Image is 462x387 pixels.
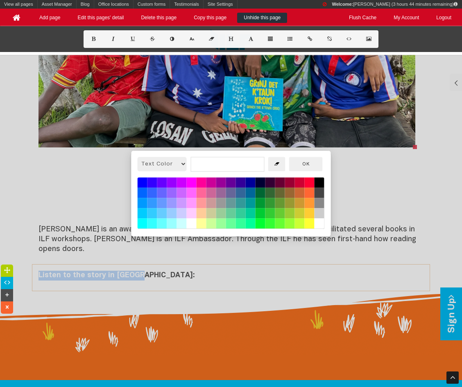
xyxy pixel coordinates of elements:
[187,13,233,23] a: Copy this page
[332,2,353,7] strong: Welcome:
[71,13,130,23] a: Edit this pages' detail
[430,13,458,23] a: Logout
[454,2,457,7] i: Your IP: 1.156.72.154
[237,13,287,23] a: Unhide this page
[134,13,183,23] a: Delete this page
[33,13,67,23] a: Add page
[332,2,457,7] span: [PERSON_NAME] (3 hours 44 minutes remaining)
[342,13,383,23] a: Flush Cache
[289,157,323,171] button: OK
[323,2,326,7] i: Search engines have been instructed NOT to index this page.
[387,13,426,23] a: My Account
